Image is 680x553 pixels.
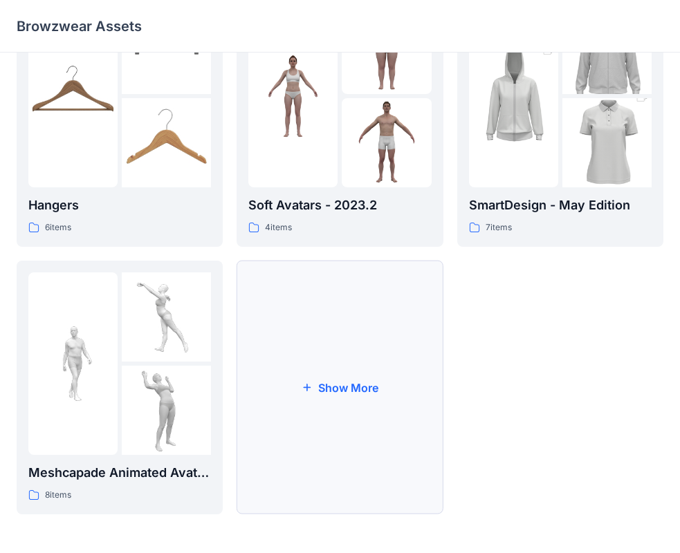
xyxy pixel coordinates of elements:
[28,463,211,482] p: Meshcapade Animated Avatars
[122,366,211,455] img: folder 3
[45,221,71,235] p: 6 items
[265,221,292,235] p: 4 items
[486,221,512,235] p: 7 items
[28,196,211,215] p: Hangers
[248,51,338,140] img: folder 1
[469,29,558,163] img: folder 1
[562,76,652,210] img: folder 3
[122,272,211,362] img: folder 2
[342,98,431,187] img: folder 3
[17,261,223,514] a: folder 1folder 2folder 3Meshcapade Animated Avatars8items
[469,196,652,215] p: SmartDesign - May Edition
[28,51,118,140] img: folder 1
[248,196,431,215] p: Soft Avatars - 2023.2
[45,488,71,503] p: 8 items
[28,319,118,408] img: folder 1
[122,98,211,187] img: folder 3
[17,17,142,36] p: Browzwear Assets
[237,261,443,514] button: Show More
